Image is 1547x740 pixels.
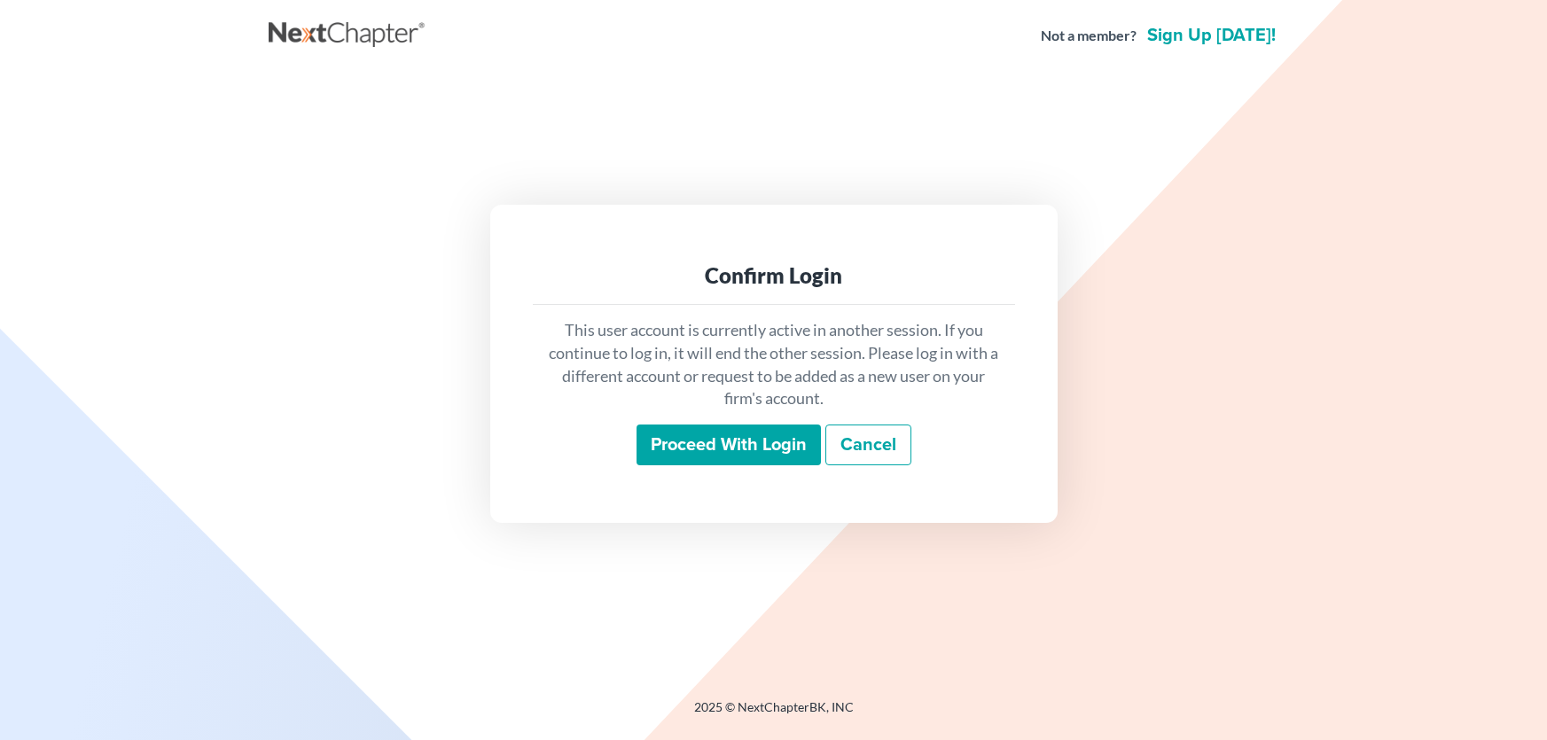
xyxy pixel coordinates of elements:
[269,698,1279,730] div: 2025 © NextChapterBK, INC
[547,261,1001,290] div: Confirm Login
[637,425,821,465] input: Proceed with login
[547,319,1001,410] p: This user account is currently active in another session. If you continue to log in, it will end ...
[1144,27,1279,44] a: Sign up [DATE]!
[1041,26,1137,46] strong: Not a member?
[825,425,911,465] a: Cancel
